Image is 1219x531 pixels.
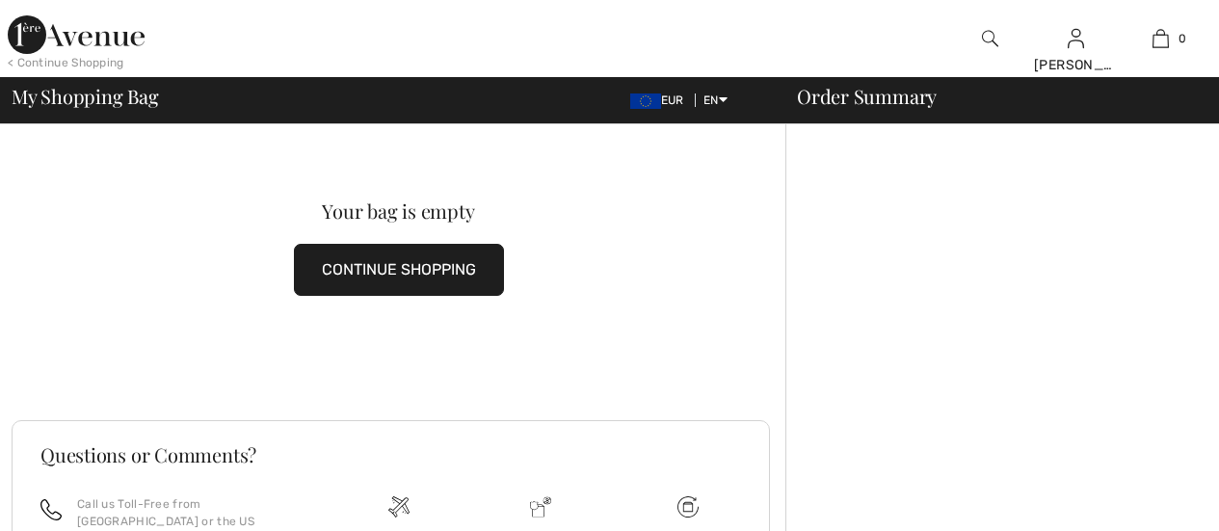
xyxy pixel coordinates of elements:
div: [PERSON_NAME] [1034,55,1118,75]
a: 0 [1119,27,1203,50]
div: Your bag is empty [50,201,747,221]
a: Sign In [1068,29,1084,47]
button: CONTINUE SHOPPING [294,244,504,296]
img: 1ère Avenue [8,15,145,54]
img: My Info [1068,27,1084,50]
img: Euro [630,93,661,109]
img: search the website [982,27,998,50]
img: Free shipping on orders over &#8364;130 [388,496,410,518]
h3: Questions or Comments? [40,445,741,465]
span: 0 [1179,30,1186,47]
img: Free shipping on orders over &#8364;130 [677,496,699,518]
span: EN [703,93,728,107]
div: Order Summary [774,87,1207,106]
span: My Shopping Bag [12,87,159,106]
img: Delivery is a breeze since we pay the duties! [530,496,551,518]
div: < Continue Shopping [8,54,124,71]
img: call [40,499,62,520]
span: EUR [630,93,692,107]
img: My Bag [1153,27,1169,50]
